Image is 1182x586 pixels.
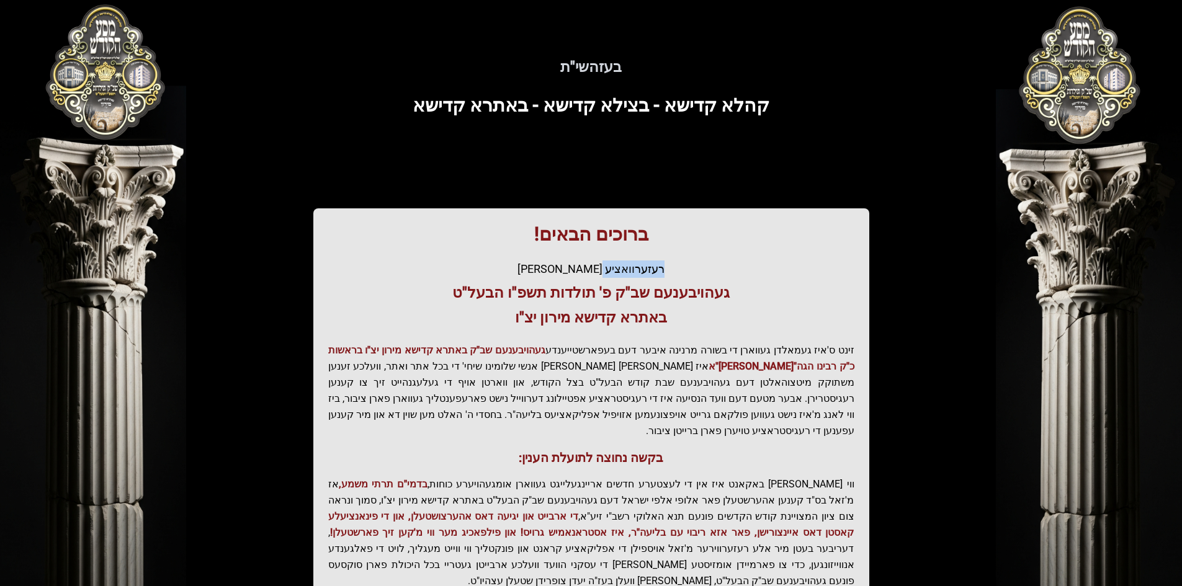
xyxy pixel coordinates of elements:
[328,510,854,538] span: די ארבייט און יגיעה דאס אהערצושטעלן, און די פינאנציעלע קאסטן דאס איינצורישן, פאר אזא ריבוי עם בלי...
[413,94,769,116] span: קהלא קדישא - בצילא קדישא - באתרא קדישא
[328,283,854,303] h3: געהויבענעם שב"ק פ' תולדות תשפ"ו הבעל"ט
[328,342,854,439] p: זינט ס'איז געמאלדן געווארן די בשורה מרנינה איבער דעם בעפארשטייענדע איז [PERSON_NAME] [PERSON_NAME...
[339,478,428,490] span: בדמי"ם תרתי משמע,
[328,260,854,278] div: רעזערוואציע [PERSON_NAME]
[328,308,854,327] h3: באתרא קדישא מירון יצ"ו
[328,449,854,466] h3: בקשה נחוצה לתועלת הענין:
[328,344,854,372] span: געהויבענעם שב"ק באתרא קדישא מירון יצ"ו בראשות כ"ק רבינו הגה"[PERSON_NAME]"א
[328,223,854,246] h1: ברוכים הבאים!
[214,57,969,77] h5: בעזהשי"ת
